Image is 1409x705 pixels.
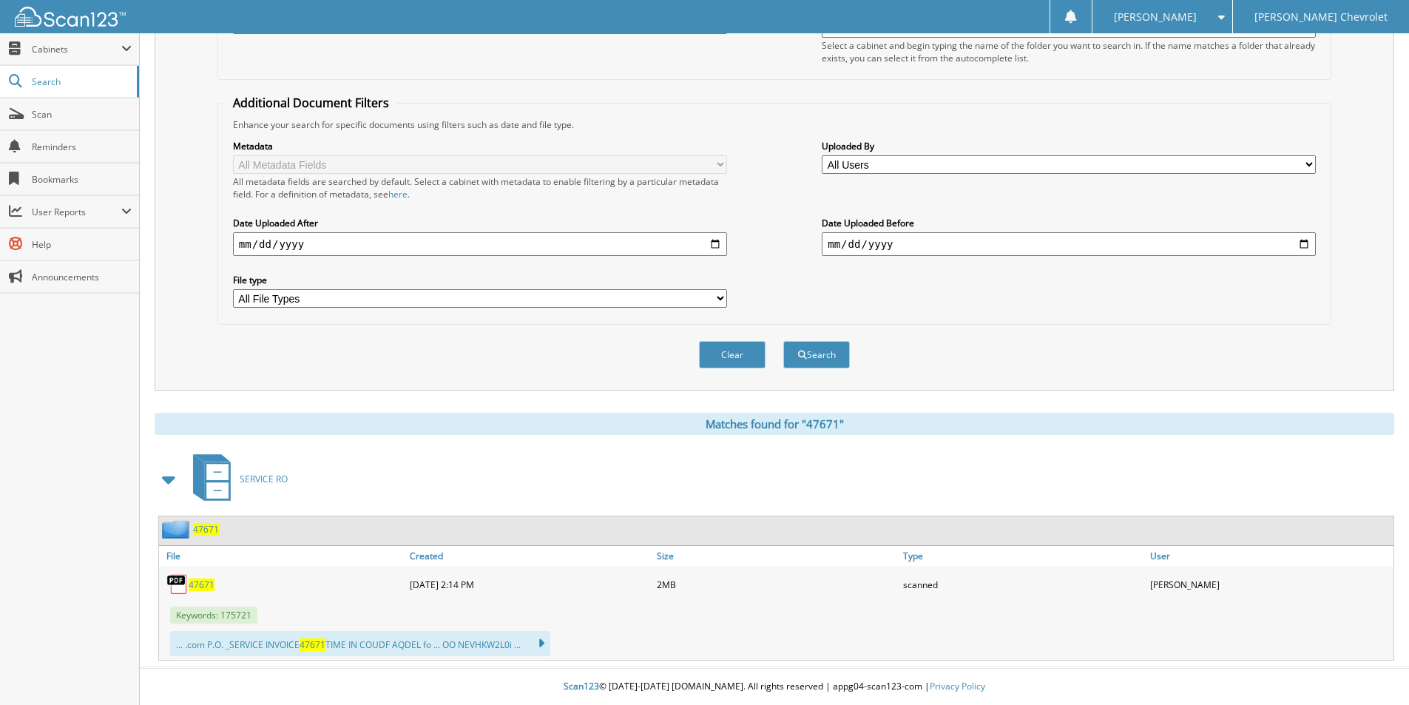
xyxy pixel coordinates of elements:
div: Matches found for "47671" [155,413,1394,435]
span: Cabinets [32,43,121,55]
label: Uploaded By [822,140,1316,152]
img: folder2.png [162,520,193,539]
div: ... .com P.O. _SERVICE INVOICE TIME IN COUDF AQDEL fo ... OO NEVHKW2L0i ... [170,631,550,656]
span: User Reports [32,206,121,218]
a: Size [653,546,900,566]
span: Help [32,238,132,251]
label: Date Uploaded Before [822,217,1316,229]
a: 47671 [189,578,214,591]
div: Enhance your search for specific documents using filters such as date and file type. [226,118,1323,131]
div: 2MB [653,570,900,599]
input: end [822,232,1316,256]
a: Created [406,546,653,566]
span: [PERSON_NAME] [1114,13,1197,21]
button: Search [783,341,850,368]
label: File type [233,274,727,286]
label: Date Uploaded After [233,217,727,229]
span: Scan123 [564,680,599,692]
span: Bookmarks [32,173,132,186]
a: Privacy Policy [930,680,985,692]
div: Select a cabinet and begin typing the name of the folder you want to search in. If the name match... [822,39,1316,64]
a: Type [899,546,1146,566]
a: File [159,546,406,566]
div: © [DATE]-[DATE] [DOMAIN_NAME]. All rights reserved | appg04-scan123-com | [140,669,1409,705]
button: Clear [699,341,766,368]
div: All metadata fields are searched by default. Select a cabinet with metadata to enable filtering b... [233,175,727,200]
span: Announcements [32,271,132,283]
input: start [233,232,727,256]
span: Reminders [32,141,132,153]
label: Metadata [233,140,727,152]
a: User [1146,546,1393,566]
iframe: Chat Widget [1335,634,1409,705]
span: 47671 [300,638,325,651]
img: scan123-logo-white.svg [15,7,126,27]
span: Search [32,75,129,88]
div: scanned [899,570,1146,599]
span: [PERSON_NAME] Chevrolet [1254,13,1388,21]
img: PDF.png [166,573,189,596]
span: Scan [32,108,132,121]
div: [DATE] 2:14 PM [406,570,653,599]
span: SERVICE RO [240,473,288,485]
a: here [388,188,408,200]
a: 47671 [193,523,219,536]
div: [PERSON_NAME] [1146,570,1393,599]
legend: Additional Document Filters [226,95,396,111]
span: Keywords: 175721 [170,607,257,624]
a: SERVICE RO [184,450,288,508]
